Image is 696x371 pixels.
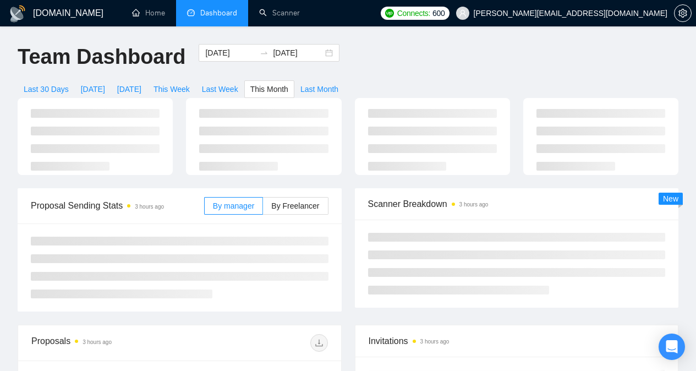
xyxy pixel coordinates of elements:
[18,80,75,98] button: Last 30 Days
[250,83,288,95] span: This Month
[432,7,445,19] span: 600
[397,7,430,19] span: Connects:
[200,8,237,18] span: Dashboard
[31,334,179,352] div: Proposals
[117,83,141,95] span: [DATE]
[420,339,450,345] time: 3 hours ago
[459,9,467,17] span: user
[259,8,300,18] a: searchScanner
[75,80,111,98] button: [DATE]
[147,80,196,98] button: This Week
[81,83,105,95] span: [DATE]
[202,83,238,95] span: Last Week
[368,197,666,211] span: Scanner Breakdown
[260,48,268,57] span: to
[294,80,344,98] button: Last Month
[24,83,69,95] span: Last 30 Days
[31,199,204,212] span: Proposal Sending Stats
[213,201,254,210] span: By manager
[196,80,244,98] button: Last Week
[273,47,323,59] input: End date
[132,8,165,18] a: homeHome
[135,204,164,210] time: 3 hours ago
[300,83,338,95] span: Last Month
[18,44,185,70] h1: Team Dashboard
[385,9,394,18] img: upwork-logo.png
[260,48,268,57] span: swap-right
[9,5,26,23] img: logo
[659,334,685,360] div: Open Intercom Messenger
[459,201,489,208] time: 3 hours ago
[271,201,319,210] span: By Freelancer
[205,47,255,59] input: Start date
[244,80,294,98] button: This Month
[83,339,112,345] time: 3 hours ago
[674,9,692,18] a: setting
[111,80,147,98] button: [DATE]
[154,83,190,95] span: This Week
[674,4,692,22] button: setting
[663,194,678,203] span: New
[369,334,665,348] span: Invitations
[187,9,195,17] span: dashboard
